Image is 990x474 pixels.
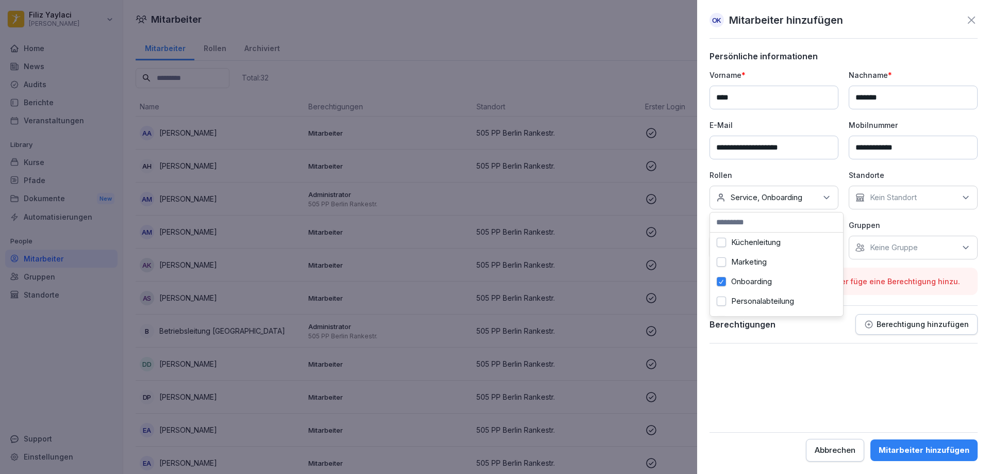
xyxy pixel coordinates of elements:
p: Bitte wähle einen Standort aus oder füge eine Berechtigung hinzu. [718,276,969,287]
div: Mitarbeiter hinzufügen [879,445,969,456]
button: Abbrechen [806,439,864,462]
p: Berechtigungen [709,319,775,330]
div: Abbrechen [815,445,855,456]
p: Gruppen [849,220,978,231]
label: Personalabteilung [731,297,794,306]
p: Rollen [709,170,838,181]
button: Berechtigung hinzufügen [855,314,978,335]
p: Vorname [709,70,838,80]
p: Mitarbeiter hinzufügen [729,12,843,28]
label: Marketing [731,257,767,267]
div: OK [709,13,724,27]
p: Persönliche informationen [709,51,978,61]
button: Mitarbeiter hinzufügen [870,439,978,461]
p: Service, Onboarding [731,192,802,203]
p: Berechtigung hinzufügen [877,320,969,329]
p: Nachname [849,70,978,80]
label: Küchenleitung [731,238,781,247]
label: Onboarding [731,277,772,286]
p: Standorte [849,170,978,181]
p: Kein Standort [870,192,917,203]
p: E-Mail [709,120,838,130]
p: Keine Gruppe [870,242,918,253]
p: Mobilnummer [849,120,978,130]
